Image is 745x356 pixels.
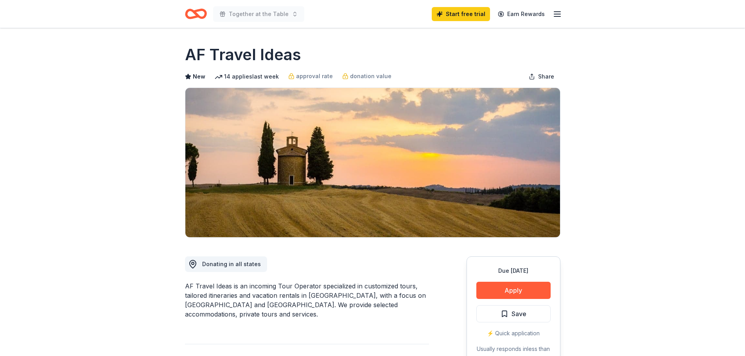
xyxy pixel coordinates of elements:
[522,69,560,84] button: Share
[476,329,551,338] div: ⚡️ Quick application
[213,6,304,22] button: Together at the Table
[185,44,301,66] h1: AF Travel Ideas
[296,72,333,81] span: approval rate
[512,309,526,319] span: Save
[288,72,333,81] a: approval rate
[185,281,429,319] div: AF Travel Ideas is an incoming Tour Operator specialized in customized tours, tailored itinerarie...
[342,72,391,81] a: donation value
[350,72,391,81] span: donation value
[229,9,289,19] span: Together at the Table
[538,72,554,81] span: Share
[185,88,560,237] img: Image for AF Travel Ideas
[185,5,207,23] a: Home
[215,72,279,81] div: 14 applies last week
[202,261,261,267] span: Donating in all states
[476,305,551,322] button: Save
[476,282,551,299] button: Apply
[432,7,490,21] a: Start free trial
[193,72,205,81] span: New
[493,7,549,21] a: Earn Rewards
[476,266,551,275] div: Due [DATE]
